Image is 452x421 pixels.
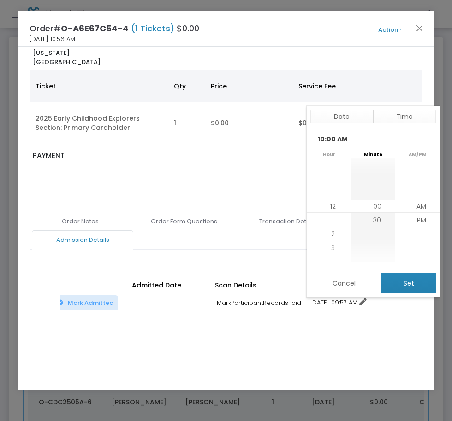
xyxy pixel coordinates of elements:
td: 1 [168,102,205,144]
th: Status [25,268,129,293]
b: [US_STATE] [GEOGRAPHIC_DATA] [33,48,101,66]
span: Mark Admitted [68,298,113,307]
span: minute [351,151,395,158]
span: 30 [373,216,381,225]
button: Close [413,22,425,34]
span: 2 [331,229,335,239]
td: - [129,293,212,313]
th: Admitted Date [129,268,212,293]
p: Order Total [280,195,370,206]
div: Data table [30,70,422,144]
span: (1 Tickets) [129,23,177,34]
a: Transaction Details [237,212,339,231]
a: Admission Details [32,230,133,250]
span: O-A6E67C54-4 [61,23,129,34]
span: 12 [330,202,336,211]
button: Time tab [373,110,436,123]
button: Cancel [310,273,377,293]
a: [DATE] 09:57 AM [310,298,367,307]
button: Action [363,25,418,35]
span: AM [416,202,426,211]
span: 1 [332,216,334,225]
span: 10:00 AM [314,131,351,147]
th: Service Fee [293,70,348,102]
th: Price [205,70,293,102]
span: 00 [373,202,381,211]
th: Qty [168,70,205,102]
button: Set [381,273,436,293]
p: Tax Total [280,181,370,190]
h4: Order# $0.00 [30,22,199,35]
td: 2025 Early Childhood Explorers Section: Primary Cardholder [30,102,168,144]
span: AM/PM [395,151,440,158]
th: Change Expiration Date [306,268,389,293]
a: Order Notes [30,212,131,231]
span: hour [307,151,351,158]
p: Sub total [280,151,370,160]
td: MarkParticipantRecordsPaid [212,293,306,313]
th: Ticket [30,70,168,102]
p: PAYMENT [33,151,222,161]
span: PM [417,216,426,225]
p: Service Fee Total [280,165,370,175]
td: $0.00 [293,102,348,144]
span: [DATE] 10:56 AM [30,35,75,44]
button: Date tab [310,110,374,123]
th: Scan Details [212,268,306,293]
td: $0.00 [205,102,293,144]
span: 3 [331,243,335,252]
a: Order Form Questions [133,212,235,231]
